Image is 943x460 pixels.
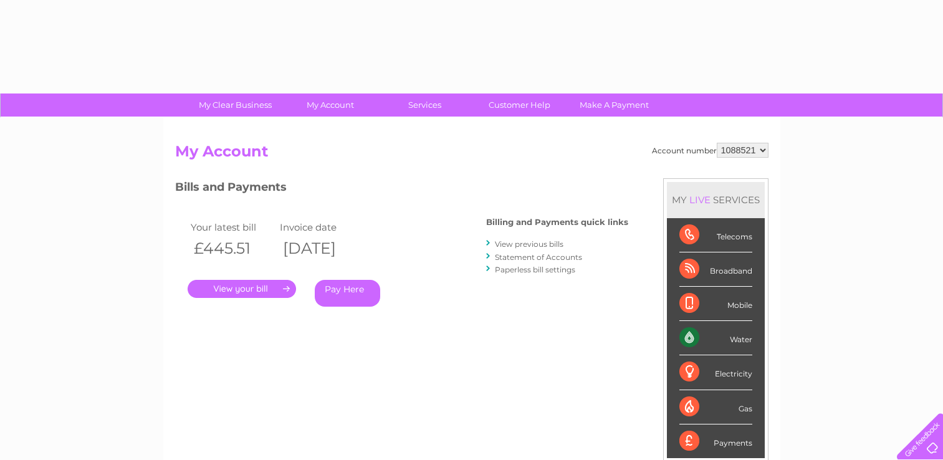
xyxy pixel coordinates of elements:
[563,93,666,117] a: Make A Payment
[175,178,628,200] h3: Bills and Payments
[373,93,476,117] a: Services
[188,280,296,298] a: .
[188,219,277,236] td: Your latest bill
[687,194,713,206] div: LIVE
[679,218,752,252] div: Telecoms
[468,93,571,117] a: Customer Help
[679,390,752,424] div: Gas
[495,265,575,274] a: Paperless bill settings
[679,424,752,458] div: Payments
[667,182,765,218] div: MY SERVICES
[679,321,752,355] div: Water
[184,93,287,117] a: My Clear Business
[315,280,380,307] a: Pay Here
[679,287,752,321] div: Mobile
[486,218,628,227] h4: Billing and Payments quick links
[679,252,752,287] div: Broadband
[495,239,563,249] a: View previous bills
[277,236,366,261] th: [DATE]
[175,143,768,166] h2: My Account
[188,236,277,261] th: £445.51
[277,219,366,236] td: Invoice date
[652,143,768,158] div: Account number
[279,93,381,117] a: My Account
[679,355,752,390] div: Electricity
[495,252,582,262] a: Statement of Accounts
